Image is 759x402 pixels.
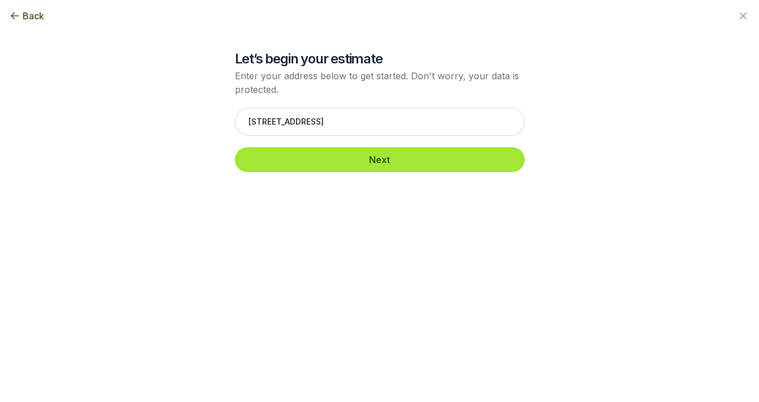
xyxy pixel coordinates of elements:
[9,9,44,23] button: Back
[235,108,525,136] input: Enter your address
[235,50,525,68] h2: Let’s begin your estimate
[235,147,525,172] button: Next
[23,9,44,23] span: Back
[235,69,525,96] p: Enter your address below to get started. Don't worry, your data is protected.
